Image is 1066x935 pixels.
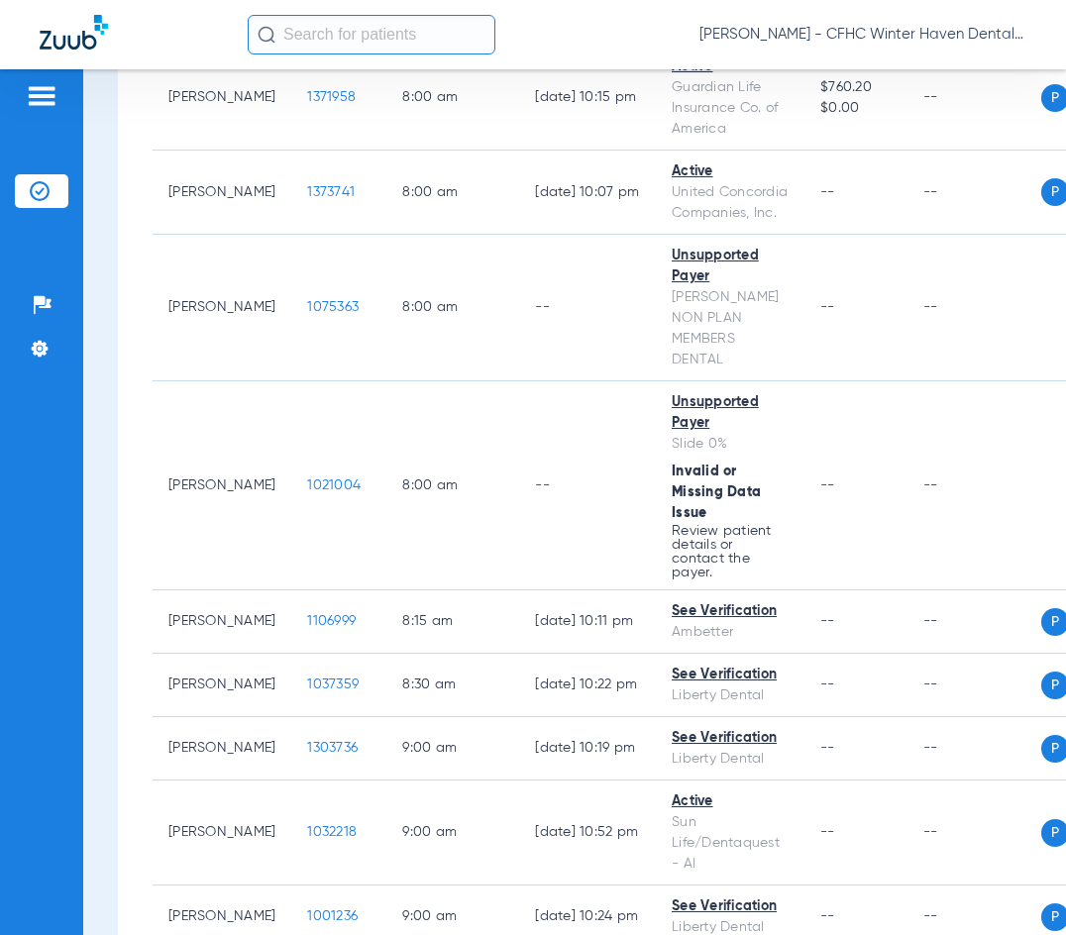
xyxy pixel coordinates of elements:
[907,151,1041,235] td: --
[26,84,57,108] img: hamburger-icon
[672,77,789,140] div: Guardian Life Insurance Co. of America
[307,614,356,628] span: 1106999
[672,728,789,749] div: See Verification
[307,300,359,314] span: 1075363
[519,590,656,654] td: [DATE] 10:11 PM
[672,791,789,812] div: Active
[820,909,835,923] span: --
[672,246,789,287] div: Unsupported Payer
[519,654,656,717] td: [DATE] 10:22 PM
[307,478,361,492] span: 1021004
[672,161,789,182] div: Active
[40,15,108,50] img: Zuub Logo
[907,381,1041,590] td: --
[386,590,519,654] td: 8:15 AM
[307,90,356,104] span: 1371958
[307,741,358,755] span: 1303736
[672,749,789,770] div: Liberty Dental
[672,896,789,917] div: See Verification
[386,381,519,590] td: 8:00 AM
[386,235,519,381] td: 8:00 AM
[153,151,291,235] td: [PERSON_NAME]
[519,780,656,885] td: [DATE] 10:52 PM
[153,717,291,780] td: [PERSON_NAME]
[153,780,291,885] td: [PERSON_NAME]
[153,590,291,654] td: [PERSON_NAME]
[672,392,789,434] div: Unsupported Payer
[672,812,789,875] div: Sun Life/Dentaquest - AI
[907,717,1041,780] td: --
[672,287,789,370] div: [PERSON_NAME] NON PLAN MEMBERS DENTAL
[307,825,357,839] span: 1032218
[820,478,835,492] span: --
[820,614,835,628] span: --
[820,98,892,119] span: $0.00
[672,434,789,455] div: Slide 0%
[386,654,519,717] td: 8:30 AM
[672,665,789,685] div: See Verification
[820,741,835,755] span: --
[519,46,656,151] td: [DATE] 10:15 PM
[672,465,761,520] span: Invalid or Missing Data Issue
[672,622,789,643] div: Ambetter
[519,717,656,780] td: [DATE] 10:19 PM
[153,46,291,151] td: [PERSON_NAME]
[153,381,291,590] td: [PERSON_NAME]
[820,825,835,839] span: --
[386,46,519,151] td: 8:00 AM
[967,840,1066,935] iframe: Chat Widget
[386,151,519,235] td: 8:00 AM
[672,685,789,706] div: Liberty Dental
[907,780,1041,885] td: --
[307,909,358,923] span: 1001236
[907,590,1041,654] td: --
[699,25,1026,45] span: [PERSON_NAME] - CFHC Winter Haven Dental
[820,300,835,314] span: --
[386,780,519,885] td: 9:00 AM
[153,235,291,381] td: [PERSON_NAME]
[907,235,1041,381] td: --
[672,601,789,622] div: See Verification
[820,185,835,199] span: --
[153,654,291,717] td: [PERSON_NAME]
[820,77,892,98] span: $760.20
[907,654,1041,717] td: --
[907,46,1041,151] td: --
[307,677,359,691] span: 1037359
[672,182,789,224] div: United Concordia Companies, Inc.
[672,524,789,579] p: Review patient details or contact the payer.
[519,235,656,381] td: --
[258,26,275,44] img: Search Icon
[519,381,656,590] td: --
[519,151,656,235] td: [DATE] 10:07 PM
[820,677,835,691] span: --
[248,15,495,54] input: Search for patients
[307,185,355,199] span: 1373741
[386,717,519,780] td: 9:00 AM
